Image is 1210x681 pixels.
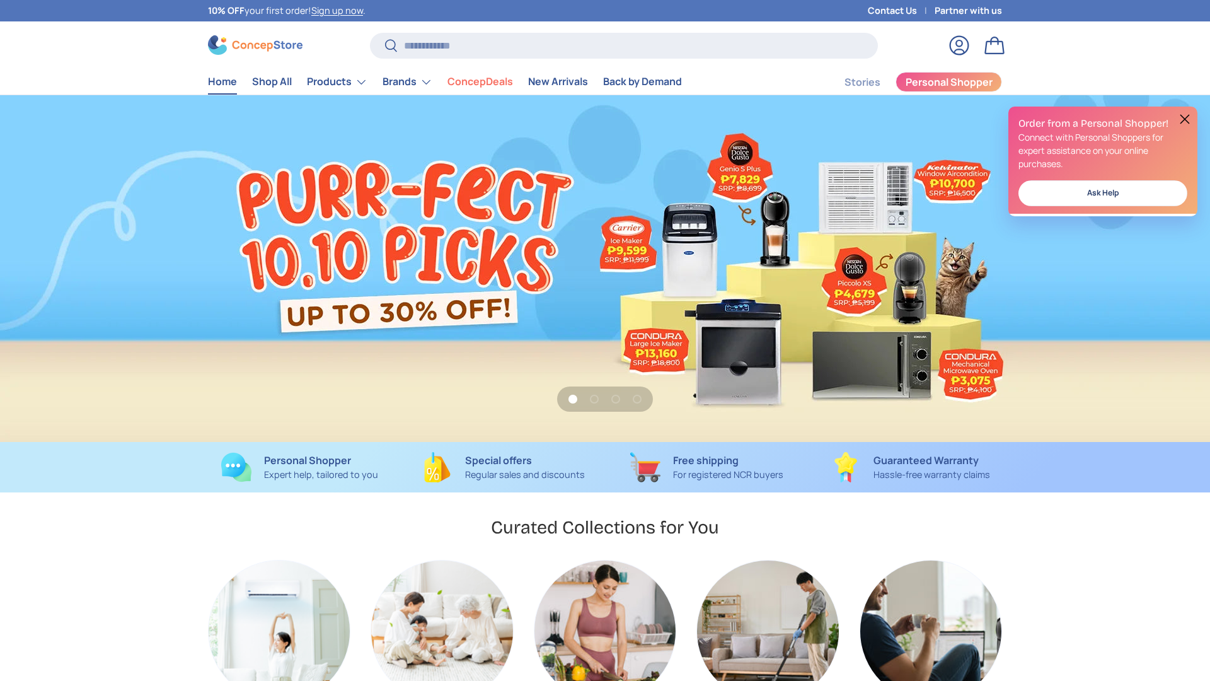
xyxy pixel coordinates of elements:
[673,453,739,467] strong: Free shipping
[873,468,990,482] p: Hassle-free warranty claims
[906,77,993,87] span: Personal Shopper
[208,452,391,482] a: Personal Shopper Expert help, tailored to you
[208,35,302,55] img: ConcepStore
[1018,117,1187,131] h2: Order from a Personal Shopper!
[208,4,245,16] strong: 10% OFF
[375,69,440,95] summary: Brands
[491,516,719,539] h2: Curated Collections for You
[412,452,595,482] a: Special offers Regular sales and discounts
[311,4,363,16] a: Sign up now
[252,69,292,94] a: Shop All
[264,453,351,467] strong: Personal Shopper
[603,69,682,94] a: Back by Demand
[208,69,237,94] a: Home
[383,69,432,95] a: Brands
[896,72,1002,92] a: Personal Shopper
[814,69,1002,95] nav: Secondary
[819,452,1002,482] a: Guaranteed Warranty Hassle-free warranty claims
[1018,131,1187,170] p: Connect with Personal Shoppers for expert assistance on your online purchases.
[615,452,798,482] a: Free shipping For registered NCR buyers
[465,453,532,467] strong: Special offers
[465,468,585,482] p: Regular sales and discounts
[868,4,935,18] a: Contact Us
[307,69,367,95] a: Products
[935,4,1002,18] a: Partner with us
[208,4,366,18] p: your first order! .
[1018,180,1187,206] a: Ask Help
[844,70,880,95] a: Stories
[873,453,979,467] strong: Guaranteed Warranty
[673,468,783,482] p: For registered NCR buyers
[447,69,513,94] a: ConcepDeals
[208,69,682,95] nav: Primary
[528,69,588,94] a: New Arrivals
[264,468,378,482] p: Expert help, tailored to you
[299,69,375,95] summary: Products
